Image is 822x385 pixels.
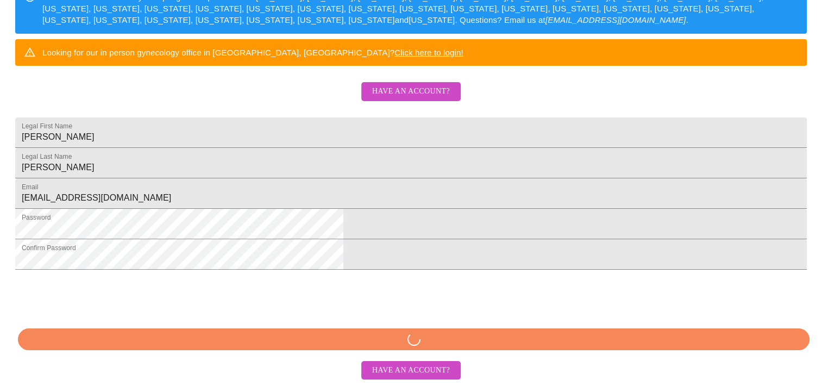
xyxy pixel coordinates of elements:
[42,42,463,63] div: Looking for our in person gynecology office in [GEOGRAPHIC_DATA], [GEOGRAPHIC_DATA]?
[372,85,450,98] span: Have an account?
[361,82,461,101] button: Have an account?
[394,48,463,57] a: Click here to login!
[545,15,686,24] em: [EMAIL_ADDRESS][DOMAIN_NAME]
[359,365,463,374] a: Have an account?
[15,275,180,318] iframe: reCAPTCHA
[359,94,463,103] a: Have an account?
[361,361,461,380] button: Have an account?
[372,364,450,377] span: Have an account?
